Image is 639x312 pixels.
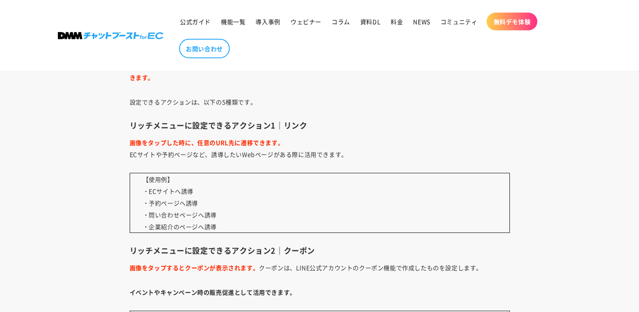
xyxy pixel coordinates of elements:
[130,246,510,255] h3: リッチメニューに設定できるアクション2｜クーポン
[256,18,280,25] span: 導入事例
[291,18,321,25] span: ウェビナー
[130,61,506,82] strong: 掲載されている画像にアクションを設定することで、タップした時に任意のページやサービスに誘導することができます。
[493,18,530,25] span: 無料デモ体験
[408,13,435,30] a: NEWS
[130,288,296,296] strong: イベントやキャンペーン時の販売促進として活用できます。
[332,18,350,25] span: コラム
[143,222,149,231] strong: ・
[216,13,250,30] a: 機能一覧
[179,39,230,58] a: お問い合わせ
[143,187,149,195] strong: ・
[130,137,510,160] p: ECサイトや予約ページなど、誘導したいWebページがある際に活用できます。
[441,18,478,25] span: コミュニティ
[221,18,245,25] span: 機能一覧
[130,120,510,130] h3: リッチメニューに設定できるアクション1｜リンク
[130,96,510,108] p: 設定できるアクションは、以下の5種類です。
[435,13,483,30] a: コミュニティ
[286,13,326,30] a: ウェビナー
[386,13,408,30] a: 料金
[487,13,537,30] a: 無料デモ体験
[360,18,381,25] span: 資料DL
[130,138,284,147] strong: 画像をタップした時に、任意のURL先に遷移できます。
[58,32,163,39] img: 株式会社DMM Boost
[413,18,430,25] span: NEWS
[355,13,386,30] a: 資料DL
[130,173,510,233] p: 【使用例】 ECサイトへ誘導 予約ページへ誘導 問い合わせページへ誘導 企業紹介のページへ誘導
[391,18,403,25] span: 料金
[180,18,211,25] span: 公式ガイド
[143,199,149,207] strong: ・
[250,13,285,30] a: 導入事例
[186,45,223,52] span: お問い合わせ
[130,263,259,272] strong: 画像をタップするとクーポンが表示されます。
[130,262,510,274] p: クーポンは、LINE公式アカウントのクーポン機能で作成したものを設定します。
[143,211,149,219] strong: ・
[326,13,355,30] a: コラム
[175,13,216,30] a: 公式ガイド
